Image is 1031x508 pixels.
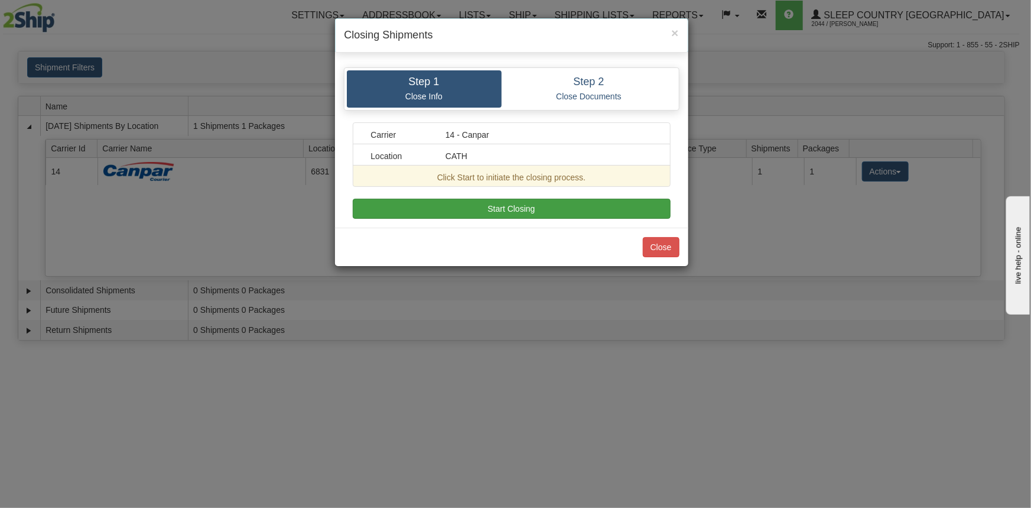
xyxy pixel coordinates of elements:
div: Carrier [362,129,437,141]
span: × [671,26,678,40]
a: Step 2 Close Documents [502,70,677,108]
button: Start Closing [353,199,671,219]
div: live help - online [9,10,109,19]
button: Close [643,237,679,257]
div: CATH [437,150,661,162]
div: Click Start to initiate the closing process. [362,172,661,183]
h4: Step 2 [510,76,668,88]
h4: Closing Shipments [344,28,679,43]
button: Close [671,27,678,39]
a: Step 1 Close Info [347,70,502,108]
iframe: chat widget [1004,193,1030,314]
div: 14 - Canpar [437,129,661,141]
p: Close Info [356,91,493,102]
h4: Step 1 [356,76,493,88]
p: Close Documents [510,91,668,102]
div: Location [362,150,437,162]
